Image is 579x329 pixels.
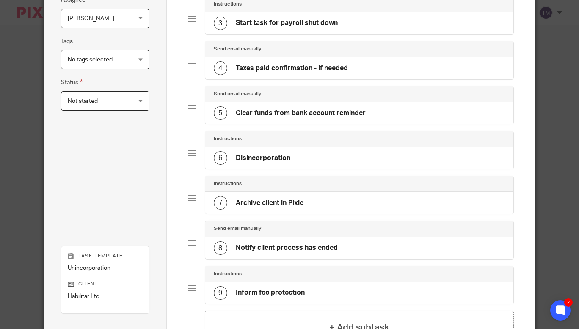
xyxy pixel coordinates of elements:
[236,109,366,118] h4: Clear funds from bank account reminder
[68,98,98,104] span: Not started
[564,298,573,307] div: 2
[236,154,290,163] h4: Disincorporation
[214,46,261,53] h4: Send email manually
[236,243,338,252] h4: Notify client process has ended
[68,264,143,272] p: Unincorporation
[214,151,227,165] div: 6
[214,106,227,120] div: 5
[68,281,143,288] p: Client
[214,241,227,255] div: 8
[61,77,83,87] label: Status
[68,253,143,260] p: Task template
[214,61,227,75] div: 4
[236,64,348,73] h4: Taxes paid confirmation - if needed
[214,196,227,210] div: 7
[68,57,113,63] span: No tags selected
[68,16,114,22] span: [PERSON_NAME]
[214,91,261,97] h4: Send email manually
[214,135,242,142] h4: Instructions
[61,37,73,46] label: Tags
[214,225,261,232] h4: Send email manually
[214,17,227,30] div: 3
[214,1,242,8] h4: Instructions
[236,288,305,297] h4: Inform fee protection
[214,271,242,277] h4: Instructions
[236,199,303,207] h4: Archive client in Pixie
[214,286,227,300] div: 9
[214,180,242,187] h4: Instructions
[236,19,338,28] h4: Start task for payroll shut down
[68,292,143,301] p: Habilitar Ltd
